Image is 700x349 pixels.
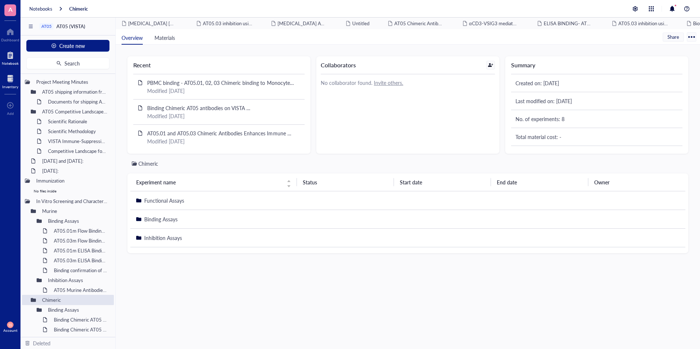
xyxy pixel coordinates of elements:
[1,26,19,42] a: Dashboard
[144,234,182,241] span: Inhibition Assays
[51,334,111,345] div: PBMC binding - AT05.01, 02, 03 Chimeric binding to Monocytes and T cells of PBMC
[515,79,678,87] div: Created on: [DATE]
[39,87,111,97] div: AT05 shipping information from Genoway to [GEOGRAPHIC_DATA]
[45,126,111,136] div: Scientific Methodology
[26,40,109,52] button: Create new
[147,130,291,153] span: AT05.01 and AT05.03 Chimeric Antibodies Enhances Immune Response by Increasing Releases of IFN-γ,...
[59,43,85,49] span: Create new
[26,57,109,69] button: Search
[41,24,52,29] div: AT05
[374,79,403,86] u: Invite others.
[56,23,85,30] span: AT05 (VISTA)
[29,5,52,12] a: Notebooks
[45,146,111,156] div: Competitive Landscape for Anti-Vista Antibodies
[147,79,294,94] span: PBMC binding - AT05.01, 02, 03 Chimeric binding to Monocytes and T cells of PBMC
[515,133,678,141] div: Total material cost: -
[144,197,184,204] span: Functional Assays
[491,173,588,191] th: End date
[122,34,143,41] span: Overview
[64,60,80,66] span: Search
[45,116,111,127] div: Scientific Rationale
[39,295,111,305] div: Chimeric
[8,5,12,14] span: A
[2,73,18,89] a: Inventory
[51,285,111,295] div: AT05 Murine Antibodies Block VSIG3:VISTA Binding
[33,196,111,206] div: In Vitro Screening and Characterization
[45,216,111,226] div: Binding Assays
[45,275,111,285] div: Inhibition Assays
[147,137,300,145] div: Modified [DATE]
[1,38,19,42] div: Dashboard
[515,115,678,123] div: No. of experiments: 8
[51,245,111,256] div: AT05.01m ELISA Binding to Human, Cynomolgus and Mouse VISTA
[2,49,19,65] a: Notebook
[144,215,178,223] span: Binding Assays
[22,186,114,196] div: No files inside
[51,236,111,246] div: AT05.03m Flow Binding to THP-1 Cell Surface
[154,34,175,41] span: Materials
[147,112,300,120] div: Modified [DATE]
[45,136,111,146] div: VISTA Immune-Suppressive Checkpoint Protein
[394,173,491,191] th: Start date
[147,87,300,95] div: Modified [DATE]
[39,206,111,216] div: Murine
[130,173,297,191] th: Experiment name
[297,173,394,191] th: Status
[51,226,111,236] div: AT05.01m Flow Binding to THP-1 Cell Surface
[33,339,51,347] div: Deleted
[515,97,678,105] div: Last modified on: [DATE]
[51,255,111,266] div: AT05.03m ELISA Binding to Human, Cynomolgus and Mouse VISTA
[39,156,111,166] div: [DATE] and [DATE]:
[33,77,111,87] div: Project Meeting Minutes
[45,305,111,315] div: Binding Assays
[588,173,685,191] th: Owner
[663,33,684,41] button: Share
[133,61,305,70] div: Recent
[51,315,111,325] div: Binding Chimeric AT05 antibodies on VISTA Transfected [MEDICAL_DATA] cells
[321,79,495,87] div: No collaborator found.
[2,61,19,65] div: Notebook
[147,104,250,120] span: Binding Chimeric AT05 antibodies on VISTA Transfected [MEDICAL_DATA] cells
[136,178,282,186] span: Experiment name
[138,160,158,168] div: Chimeric
[667,34,679,40] span: Share
[2,85,18,89] div: Inventory
[39,166,111,176] div: [DATE]:
[511,61,682,70] div: Summary
[51,324,111,335] div: Binding Chimeric AT05 antibodies on cell surface binding THP-1
[39,106,111,117] div: AT05 Competitive Landscape and mechanism of action AT05
[33,176,111,186] div: Immunization
[7,111,14,116] div: Add
[45,97,111,107] div: Documents for shipping AT05
[69,5,88,12] a: Chimeric
[3,328,18,333] div: Account
[8,323,12,327] span: SS
[321,61,356,70] div: Collaborators
[51,265,111,275] div: Binding confirmation of HMBD on H VISTA and M VISTA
